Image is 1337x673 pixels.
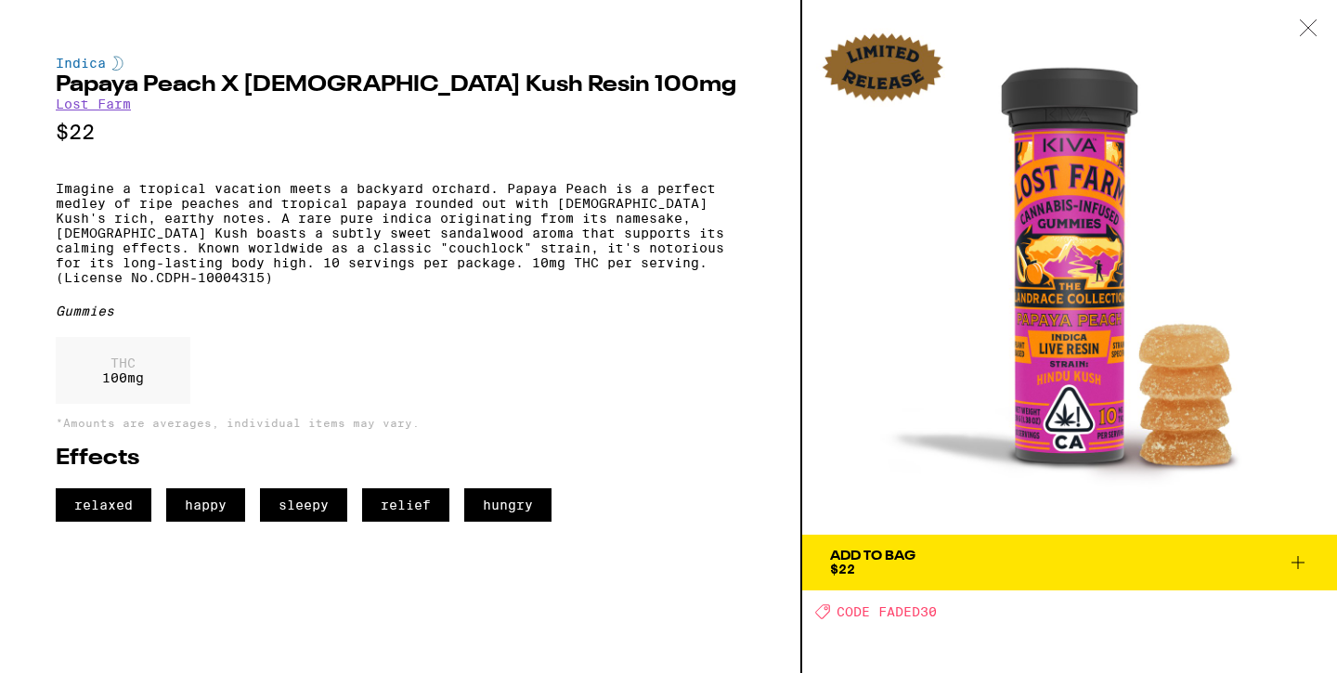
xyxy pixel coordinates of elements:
[837,604,937,619] span: CODE FADED30
[830,550,915,563] div: Add To Bag
[56,121,745,144] p: $22
[56,488,151,522] span: relaxed
[112,56,123,71] img: indicaColor.svg
[56,97,131,111] a: Lost Farm
[830,562,855,576] span: $22
[260,488,347,522] span: sleepy
[56,447,745,470] h2: Effects
[56,304,745,318] div: Gummies
[56,181,745,285] p: Imagine a tropical vacation meets a backyard orchard. Papaya Peach is a perfect medley of ripe pe...
[56,337,190,404] div: 100 mg
[56,74,745,97] h2: Papaya Peach X [DEMOGRAPHIC_DATA] Kush Resin 100mg
[464,488,552,522] span: hungry
[166,488,245,522] span: happy
[56,417,745,429] p: *Amounts are averages, individual items may vary.
[56,56,745,71] div: Indica
[802,535,1337,590] button: Add To Bag$22
[102,356,144,370] p: THC
[362,488,449,522] span: relief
